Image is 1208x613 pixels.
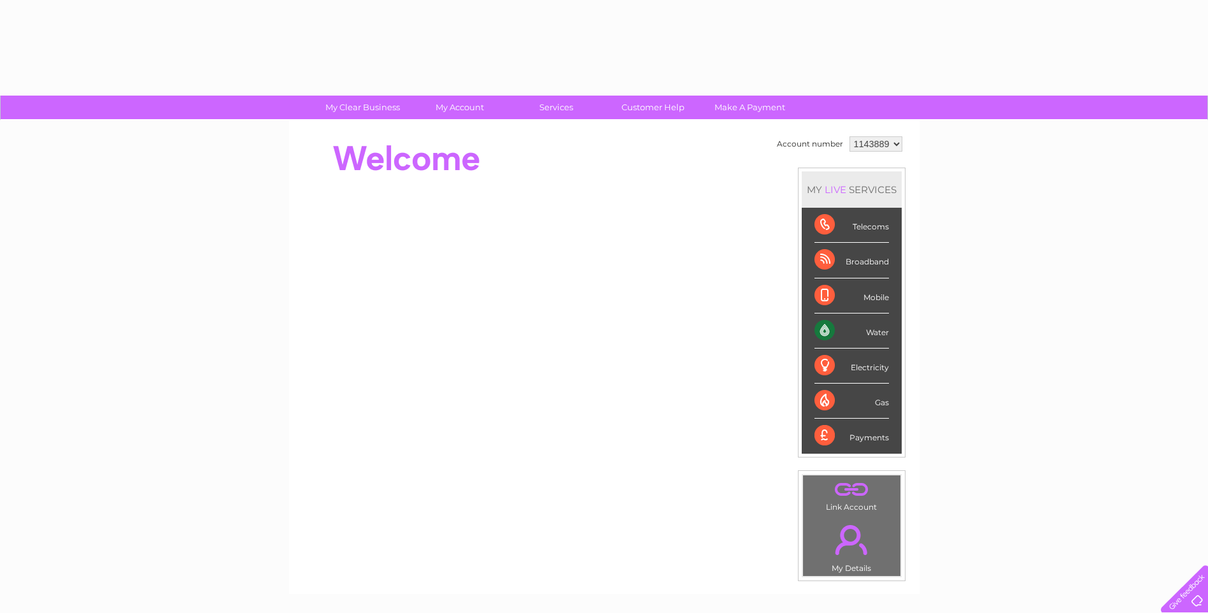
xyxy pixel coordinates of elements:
div: Electricity [814,349,889,384]
div: Mobile [814,278,889,314]
div: Gas [814,384,889,419]
a: My Account [407,96,512,119]
div: Payments [814,419,889,453]
td: My Details [802,514,901,577]
div: Broadband [814,243,889,278]
a: Services [504,96,609,119]
a: Customer Help [600,96,706,119]
div: Telecoms [814,208,889,243]
a: . [806,517,897,562]
a: My Clear Business [310,96,415,119]
a: . [806,479,897,501]
td: Link Account [802,475,901,515]
div: LIVE [822,184,849,196]
td: Account number [774,133,846,155]
a: Make A Payment [697,96,802,119]
div: MY SERVICES [802,171,902,208]
div: Water [814,314,889,349]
